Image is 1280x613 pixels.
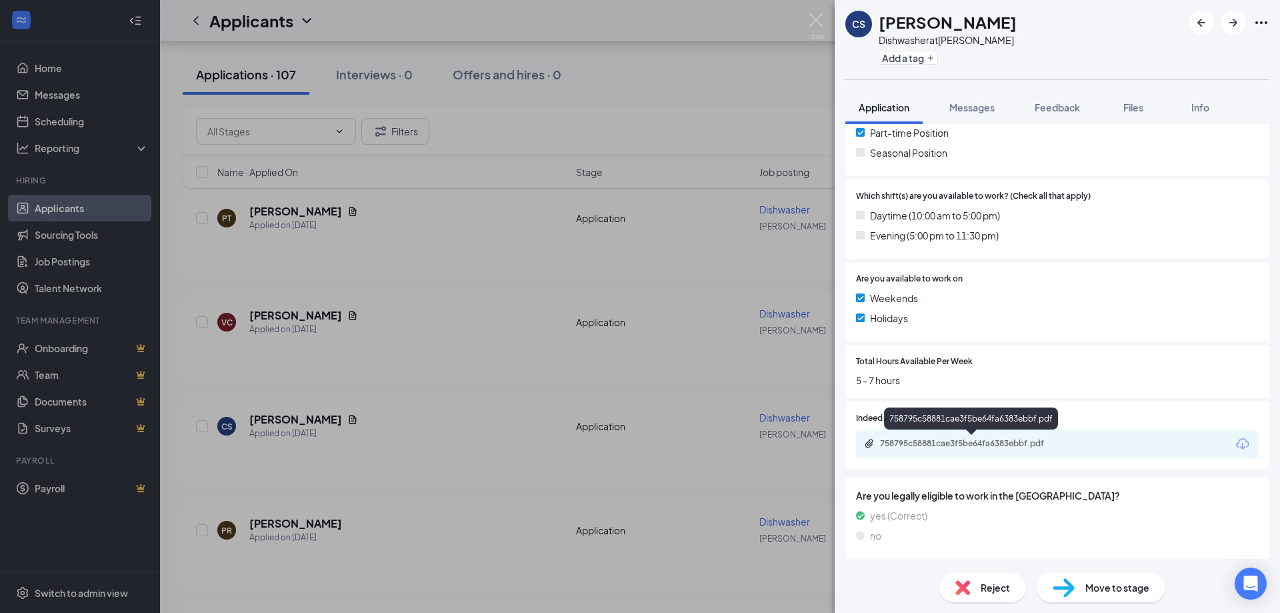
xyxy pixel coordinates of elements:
[870,528,881,543] span: no
[864,438,875,449] svg: Paperclip
[1235,436,1251,452] svg: Download
[1035,101,1080,113] span: Feedback
[856,356,973,368] span: Total Hours Available Per Week
[870,125,949,140] span: Part-time Position
[1191,101,1209,113] span: Info
[856,488,1259,503] span: Are you legally eligible to work in the [GEOGRAPHIC_DATA]?
[856,373,1259,388] span: 5 - 7 hours
[879,51,938,65] button: PlusAdd a tag
[856,273,963,285] span: Are you available to work on
[1225,15,1241,31] svg: ArrowRight
[870,291,918,305] span: Weekends
[856,412,915,425] span: Indeed Resume
[864,438,1080,451] a: Paperclip758795c58881cae3f5be64fa6383ebbf.pdf
[1189,11,1213,35] button: ArrowLeftNew
[870,228,999,243] span: Evening (5:00 pm to 11:30 pm)
[859,101,909,113] span: Application
[1193,15,1209,31] svg: ArrowLeftNew
[949,101,995,113] span: Messages
[856,190,1091,203] span: Which shift(s) are you available to work? (Check all that apply)
[1123,101,1143,113] span: Files
[1085,580,1149,595] span: Move to stage
[981,580,1010,595] span: Reject
[879,33,1017,47] div: Dishwasher at [PERSON_NAME]
[884,408,1058,430] div: 758795c58881cae3f5be64fa6383ebbf.pdf
[852,17,865,31] div: CS
[1235,568,1267,600] div: Open Intercom Messenger
[870,145,947,160] span: Seasonal Position
[870,208,1000,223] span: Daytime (10:00 am to 5:00 pm)
[1221,11,1245,35] button: ArrowRight
[879,11,1017,33] h1: [PERSON_NAME]
[1253,15,1269,31] svg: Ellipses
[870,508,927,523] span: yes (Correct)
[880,438,1067,449] div: 758795c58881cae3f5be64fa6383ebbf.pdf
[870,311,908,326] span: Holidays
[927,54,935,62] svg: Plus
